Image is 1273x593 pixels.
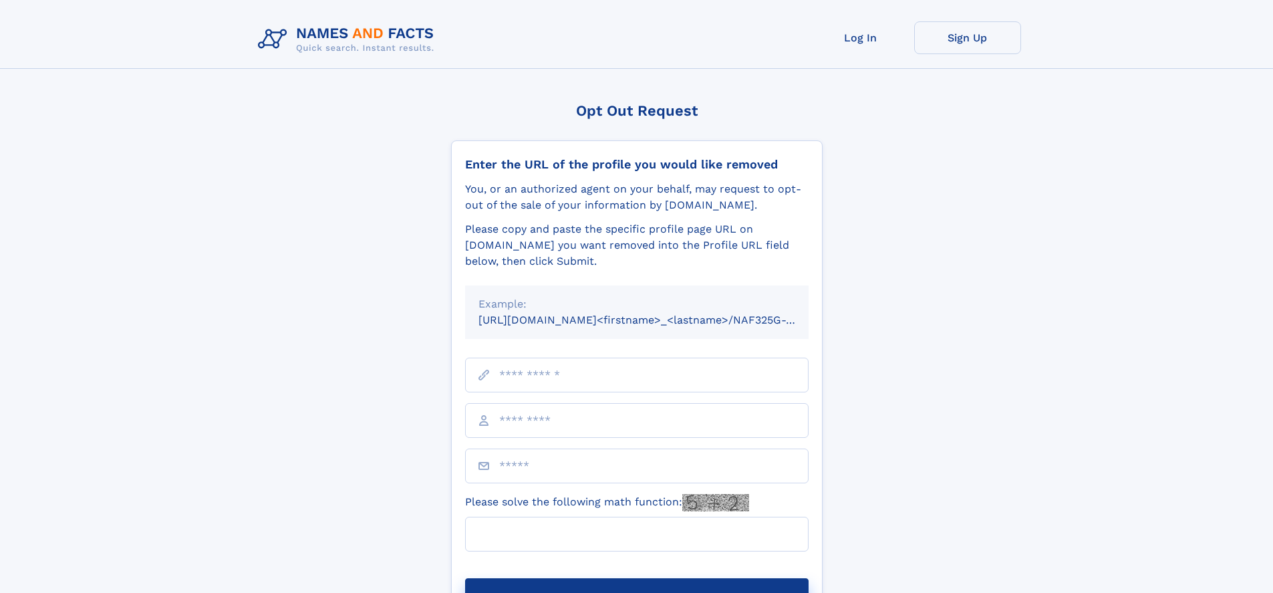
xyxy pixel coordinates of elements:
[451,102,823,119] div: Opt Out Request
[465,181,809,213] div: You, or an authorized agent on your behalf, may request to opt-out of the sale of your informatio...
[914,21,1021,54] a: Sign Up
[465,157,809,172] div: Enter the URL of the profile you would like removed
[465,221,809,269] div: Please copy and paste the specific profile page URL on [DOMAIN_NAME] you want removed into the Pr...
[478,314,834,326] small: [URL][DOMAIN_NAME]<firstname>_<lastname>/NAF325G-xxxxxxxx
[253,21,445,57] img: Logo Names and Facts
[478,296,795,312] div: Example:
[807,21,914,54] a: Log In
[465,494,749,511] label: Please solve the following math function:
